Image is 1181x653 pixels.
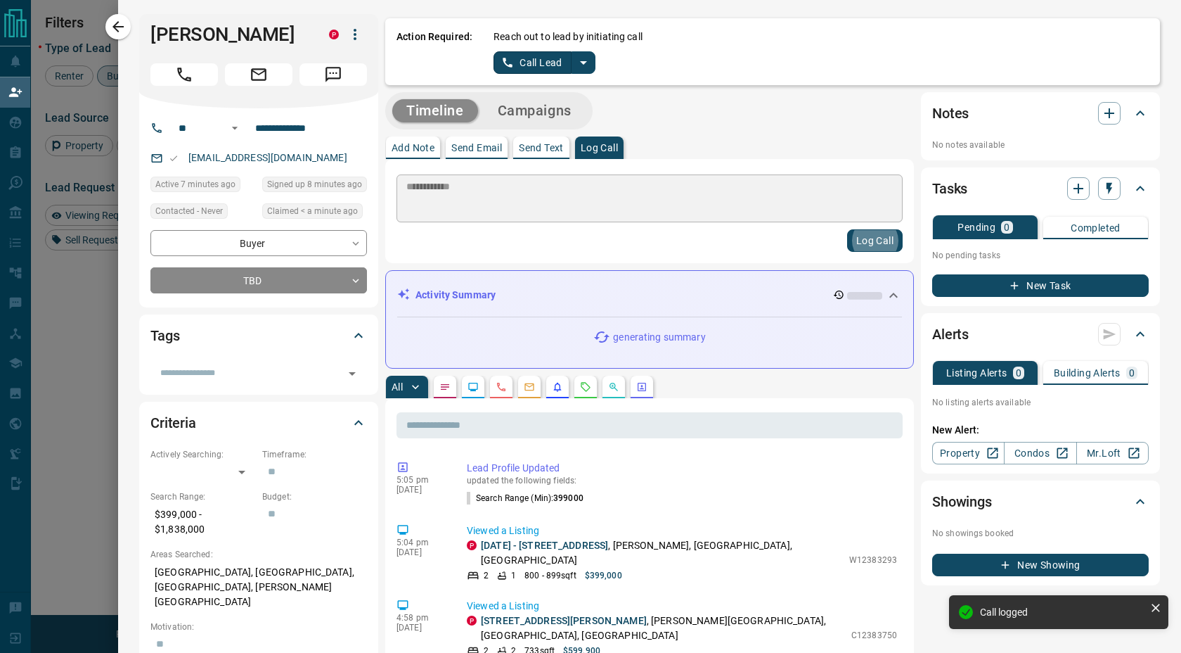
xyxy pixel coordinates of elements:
[511,569,516,582] p: 1
[329,30,339,39] div: property.ca
[150,230,367,256] div: Buyer
[608,381,619,393] svg: Opportunities
[519,143,564,153] p: Send Text
[150,503,255,541] p: $399,000 - $1,838,000
[467,540,477,550] div: property.ca
[932,442,1005,464] a: Property
[932,317,1149,351] div: Alerts
[467,524,897,538] p: Viewed a Listing
[932,423,1149,438] p: New Alert:
[932,490,992,513] h2: Showings
[467,461,897,476] p: Lead Profile Updated
[396,547,446,557] p: [DATE]
[1016,368,1021,378] p: 0
[932,102,969,125] h2: Notes
[262,177,367,196] div: Fri Sep 12 2025
[150,324,179,347] h2: Tags
[150,406,367,440] div: Criteria
[1129,368,1135,378] p: 0
[484,569,489,582] p: 2
[467,381,479,393] svg: Lead Browsing Activity
[392,382,403,392] p: All
[932,274,1149,297] button: New Task
[396,538,446,547] p: 5:04 pm
[581,143,618,153] p: Log Call
[585,569,622,582] p: $399,000
[932,527,1149,540] p: No showings booked
[524,381,535,393] svg: Emails
[932,323,969,345] h2: Alerts
[847,229,903,252] button: Log Call
[849,554,897,566] p: W12383293
[932,172,1149,205] div: Tasks
[225,63,292,86] span: Email
[1076,442,1149,464] a: Mr.Loft
[396,485,446,495] p: [DATE]
[1004,222,1009,232] p: 0
[392,143,434,153] p: Add Note
[851,629,897,642] p: C12383750
[467,492,583,505] p: Search Range (Min) :
[150,448,255,461] p: Actively Searching:
[481,538,842,568] p: , [PERSON_NAME], [GEOGRAPHIC_DATA], [GEOGRAPHIC_DATA]
[957,222,995,232] p: Pending
[932,177,967,200] h2: Tasks
[150,63,218,86] span: Call
[155,177,235,191] span: Active 7 minutes ago
[262,203,367,223] div: Fri Sep 12 2025
[932,485,1149,519] div: Showings
[169,153,179,163] svg: Email Valid
[188,152,347,163] a: [EMAIL_ADDRESS][DOMAIN_NAME]
[396,613,446,623] p: 4:58 pm
[150,267,367,293] div: TBD
[267,177,362,191] span: Signed up 8 minutes ago
[299,63,367,86] span: Message
[150,319,367,353] div: Tags
[397,282,902,308] div: Activity Summary
[392,99,478,122] button: Timeline
[496,381,507,393] svg: Calls
[451,143,502,153] p: Send Email
[342,364,362,383] button: Open
[150,177,255,196] div: Fri Sep 12 2025
[396,475,446,485] p: 5:05 pm
[1004,442,1076,464] a: Condos
[636,381,647,393] svg: Agent Actions
[932,96,1149,130] div: Notes
[150,621,367,633] p: Motivation:
[467,599,897,614] p: Viewed a Listing
[481,614,844,643] p: , [PERSON_NAME][GEOGRAPHIC_DATA], [GEOGRAPHIC_DATA], [GEOGRAPHIC_DATA]
[484,99,586,122] button: Campaigns
[267,204,358,218] span: Claimed < a minute ago
[932,139,1149,151] p: No notes available
[1054,368,1121,378] p: Building Alerts
[932,396,1149,409] p: No listing alerts available
[980,607,1144,618] div: Call logged
[155,204,223,218] span: Contacted - Never
[262,448,367,461] p: Timeframe:
[262,490,367,503] p: Budget:
[493,30,643,44] p: Reach out to lead by initiating call
[932,554,1149,576] button: New Showing
[150,412,196,434] h2: Criteria
[1071,223,1121,233] p: Completed
[150,490,255,503] p: Search Range:
[553,493,583,503] span: 399000
[226,120,243,137] button: Open
[932,245,1149,266] p: No pending tasks
[396,623,446,633] p: [DATE]
[580,381,591,393] svg: Requests
[481,540,608,551] a: [DATE] - [STREET_ADDRESS]
[467,616,477,626] div: property.ca
[946,368,1007,378] p: Listing Alerts
[150,548,367,561] p: Areas Searched:
[467,476,897,486] p: updated the following fields:
[493,51,572,74] button: Call Lead
[552,381,563,393] svg: Listing Alerts
[613,330,705,345] p: generating summary
[493,51,595,74] div: split button
[524,569,576,582] p: 800 - 899 sqft
[481,615,647,626] a: [STREET_ADDRESS][PERSON_NAME]
[439,381,451,393] svg: Notes
[150,561,367,614] p: [GEOGRAPHIC_DATA], [GEOGRAPHIC_DATA], [GEOGRAPHIC_DATA], [PERSON_NAME][GEOGRAPHIC_DATA]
